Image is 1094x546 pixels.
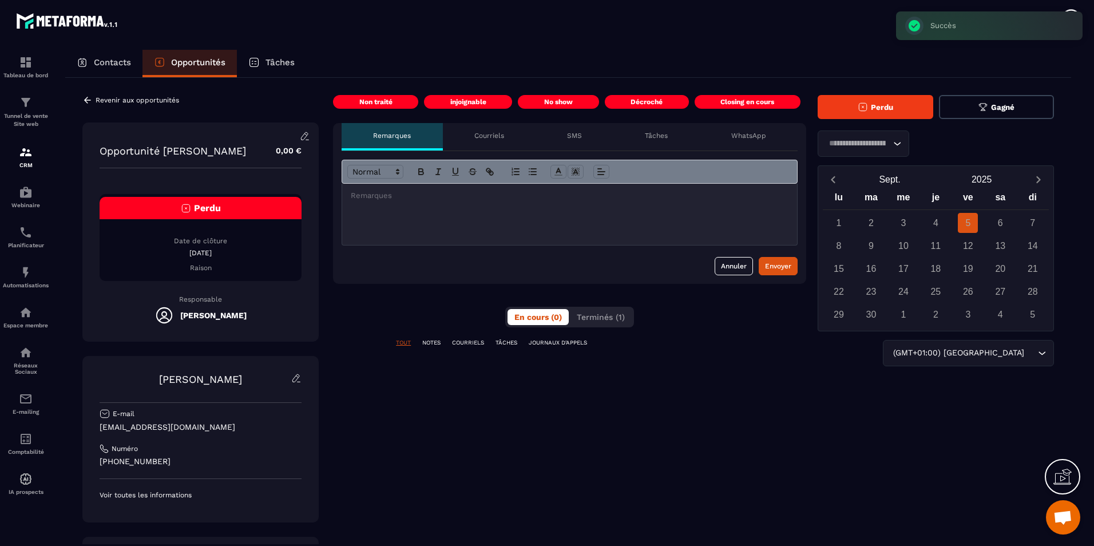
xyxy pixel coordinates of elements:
button: Next month [1028,172,1049,187]
p: [DATE] [100,248,302,258]
a: Contacts [65,50,142,77]
p: No show [544,97,573,106]
div: 8 [829,236,849,256]
button: Open months overlay [844,169,936,189]
a: automationsautomationsWebinaire [3,177,49,217]
span: En cours (0) [514,312,562,322]
span: (GMT+01:00) [GEOGRAPHIC_DATA] [890,347,1026,359]
a: automationsautomationsAutomatisations [3,257,49,297]
a: formationformationTunnel de vente Site web [3,87,49,137]
div: 24 [893,282,913,302]
img: automations [19,266,33,279]
div: 3 [893,213,913,233]
p: Courriels [474,131,504,140]
span: Perdu [871,103,893,112]
p: JOURNAUX D'APPELS [529,339,587,347]
p: Voir toutes les informations [100,490,302,500]
p: Remarques [373,131,411,140]
div: 21 [1022,259,1043,279]
p: Webinaire [3,202,49,208]
p: IA prospects [3,489,49,495]
a: Tâches [237,50,306,77]
input: Search for option [1026,347,1035,359]
p: Tableau de bord [3,72,49,78]
p: Réseaux Sociaux [3,362,49,375]
p: Tâches [265,57,295,68]
p: Date de clôture [100,236,302,246]
div: 17 [893,259,913,279]
p: SMS [567,131,582,140]
div: 20 [990,259,1010,279]
span: Perdu [194,203,221,213]
p: injoignable [450,97,486,106]
button: Previous month [823,172,844,187]
a: [PERSON_NAME] [159,373,242,385]
img: automations [19,185,33,199]
p: Numéro [112,444,138,453]
div: 13 [990,236,1010,256]
span: Terminés (1) [577,312,625,322]
div: 5 [1022,304,1043,325]
div: Search for option [818,130,909,157]
p: [PHONE_NUMBER] [100,456,302,467]
div: 18 [926,259,946,279]
div: 15 [829,259,849,279]
button: Gagné [939,95,1054,119]
a: schedulerschedulerPlanificateur [3,217,49,257]
div: lu [823,189,855,209]
p: COURRIELS [452,339,484,347]
div: ve [952,189,984,209]
p: TOUT [396,339,411,347]
div: 26 [958,282,978,302]
img: formation [19,56,33,69]
div: 3 [958,304,978,325]
p: Tâches [645,131,668,140]
div: sa [984,189,1016,209]
div: 19 [958,259,978,279]
div: Search for option [883,340,1054,366]
a: emailemailE-mailing [3,383,49,424]
div: 5 [958,213,978,233]
h5: [PERSON_NAME] [180,311,247,320]
input: Search for option [825,137,890,150]
div: 1 [893,304,913,325]
div: 14 [1022,236,1043,256]
img: formation [19,96,33,109]
button: Terminés (1) [570,309,632,325]
div: 27 [990,282,1010,302]
a: social-networksocial-networkRéseaux Sociaux [3,337,49,383]
div: je [919,189,952,209]
p: CRM [3,162,49,168]
a: accountantaccountantComptabilité [3,424,49,464]
div: 11 [926,236,946,256]
p: Responsable [100,295,302,303]
div: 7 [1022,213,1043,233]
div: 10 [893,236,913,256]
img: social-network [19,346,33,359]
div: 2 [926,304,946,325]
div: 4 [926,213,946,233]
p: E-mail [113,409,134,418]
div: 12 [958,236,978,256]
div: Calendar days [823,213,1049,325]
div: 6 [990,213,1010,233]
div: 1 [829,213,849,233]
div: 16 [861,259,881,279]
button: Annuler [715,257,753,275]
p: TÂCHES [496,339,517,347]
img: accountant [19,432,33,446]
a: automationsautomationsEspace membre [3,297,49,337]
p: Décroché [631,97,663,106]
div: 23 [861,282,881,302]
p: Espace membre [3,322,49,329]
button: Envoyer [759,257,798,275]
img: email [19,392,33,406]
span: Gagné [991,103,1014,112]
p: Opportunités [171,57,225,68]
a: Opportunités [142,50,237,77]
p: Raison [100,263,302,272]
img: formation [19,145,33,159]
div: 22 [829,282,849,302]
div: Calendar wrapper [823,189,1049,325]
div: 25 [926,282,946,302]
